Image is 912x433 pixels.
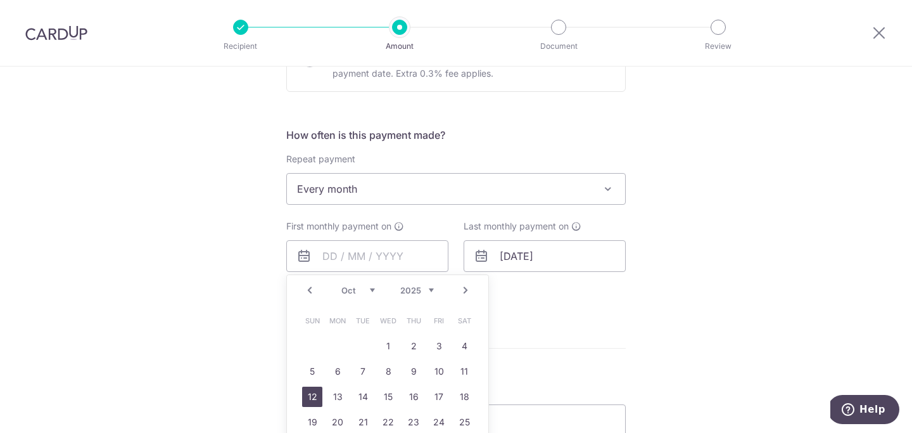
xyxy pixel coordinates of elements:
a: 20 [327,412,348,432]
input: DD / MM / YYYY [286,240,448,272]
span: Friday [429,311,449,331]
span: Thursday [403,311,424,331]
img: CardUp [25,25,87,41]
a: 16 [403,387,424,407]
iframe: Opens a widget where you can find more information [830,395,899,427]
a: 21 [353,412,373,432]
a: 14 [353,387,373,407]
span: Monday [327,311,348,331]
a: 2 [403,336,424,356]
a: 13 [327,387,348,407]
a: 10 [429,361,449,382]
a: 22 [378,412,398,432]
span: Sunday [302,311,322,331]
a: 12 [302,387,322,407]
a: 19 [302,412,322,432]
a: 18 [454,387,474,407]
p: Review [671,40,765,53]
input: DD / MM / YYYY [464,240,626,272]
span: Tuesday [353,311,373,331]
a: Prev [302,283,317,298]
a: 4 [454,336,474,356]
a: 15 [378,387,398,407]
a: 6 [327,361,348,382]
a: 5 [302,361,322,382]
span: Wednesday [378,311,398,331]
a: 8 [378,361,398,382]
h5: How often is this payment made? [286,127,626,143]
p: Amount [353,40,446,53]
span: Saturday [454,311,474,331]
a: Next [458,283,473,298]
a: 3 [429,336,449,356]
span: First monthly payment on [286,220,391,233]
span: Every month [287,174,625,204]
label: Repeat payment [286,153,355,165]
a: 17 [429,387,449,407]
p: Recipient [194,40,288,53]
a: 1 [378,336,398,356]
p: Document [512,40,605,53]
a: 7 [353,361,373,382]
a: 11 [454,361,474,382]
a: 25 [454,412,474,432]
span: Last monthly payment on [464,220,569,233]
a: 24 [429,412,449,432]
a: 23 [403,412,424,432]
span: Every month [286,173,626,205]
a: 9 [403,361,424,382]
